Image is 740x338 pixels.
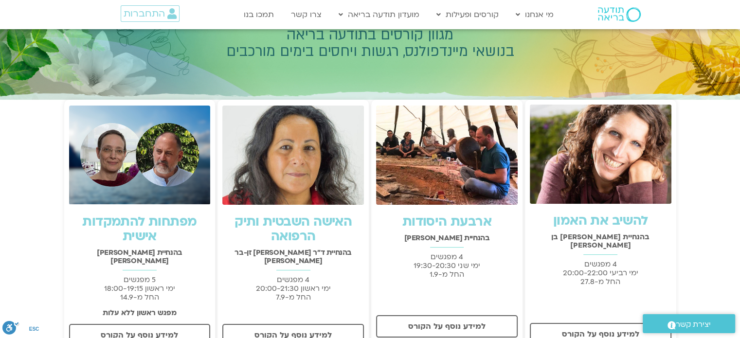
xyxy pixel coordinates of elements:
[121,5,180,22] a: התחברות
[530,233,671,249] h2: בהנחיית [PERSON_NAME] בן [PERSON_NAME]
[376,252,518,279] p: 4 מפגשים ימי שני 19:30-20:30
[276,292,311,302] span: החל מ-7.9
[180,27,561,60] h2: מגוון קורסים בתודעה בריאה בנושאי מיינדפולנס, רגשות ויחסים בימים מורכבים
[511,5,559,24] a: מי אנחנו
[430,269,464,279] span: החל מ-1.9
[598,7,641,22] img: תודעה בריאה
[239,5,279,24] a: תמכו בנו
[124,8,165,19] span: התחברות
[643,314,735,333] a: יצירת קשר
[334,5,424,24] a: מועדון תודעה בריאה
[235,213,352,245] a: האישה השבטית ותיק הרפואה
[286,5,326,24] a: צרו קשר
[120,292,159,302] span: החל מ-14.9
[222,275,364,302] p: 4 מפגשים ימי ראשון 20:00-21:30
[553,212,648,230] a: להשיב את האמון
[408,322,486,331] span: למידע נוסף על הקורס
[69,275,211,302] p: 5 מפגשים ימי ראשון 18:00-19:15
[530,260,671,286] p: 4 מפגשים ימי רביעי 20:00-22:00 החל מ-27.8
[376,234,518,242] h2: בהנחיית [PERSON_NAME]
[103,308,177,318] strong: מפגש ראשון ללא עלות
[82,213,197,245] a: מפתחות להתמקדות אישית
[402,213,491,231] a: ארבעת היסודות
[676,318,711,331] span: יצירת קשר
[376,315,518,338] a: למידע נוסף על הקורס
[432,5,504,24] a: קורסים ופעילות
[69,249,211,265] h2: בהנחיית [PERSON_NAME] [PERSON_NAME]
[222,249,364,265] h2: בהנחיית ד"ר [PERSON_NAME] זן-בר [PERSON_NAME]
